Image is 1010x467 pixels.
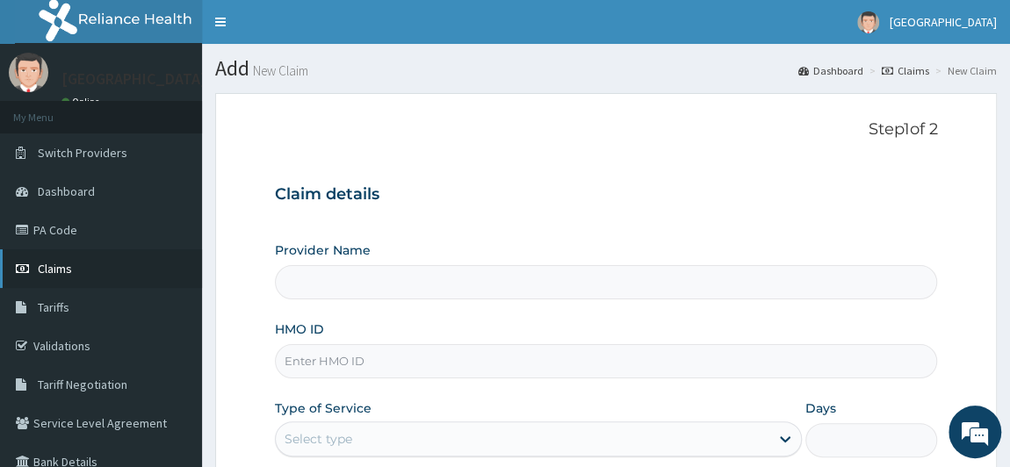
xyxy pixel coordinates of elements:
[249,64,308,77] small: New Claim
[285,430,352,448] div: Select type
[61,96,104,108] a: Online
[275,120,938,140] p: Step 1 of 2
[9,53,48,92] img: User Image
[805,399,836,417] label: Days
[931,63,997,78] li: New Claim
[215,57,997,80] h1: Add
[857,11,879,33] img: User Image
[890,14,997,30] span: [GEOGRAPHIC_DATA]
[38,299,69,315] span: Tariffs
[38,377,127,392] span: Tariff Negotiation
[38,183,95,199] span: Dashboard
[38,261,72,277] span: Claims
[275,185,938,205] h3: Claim details
[798,63,863,78] a: Dashboard
[275,399,372,417] label: Type of Service
[275,344,938,378] input: Enter HMO ID
[38,145,127,161] span: Switch Providers
[882,63,929,78] a: Claims
[275,241,371,259] label: Provider Name
[61,71,206,87] p: [GEOGRAPHIC_DATA]
[275,320,324,338] label: HMO ID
